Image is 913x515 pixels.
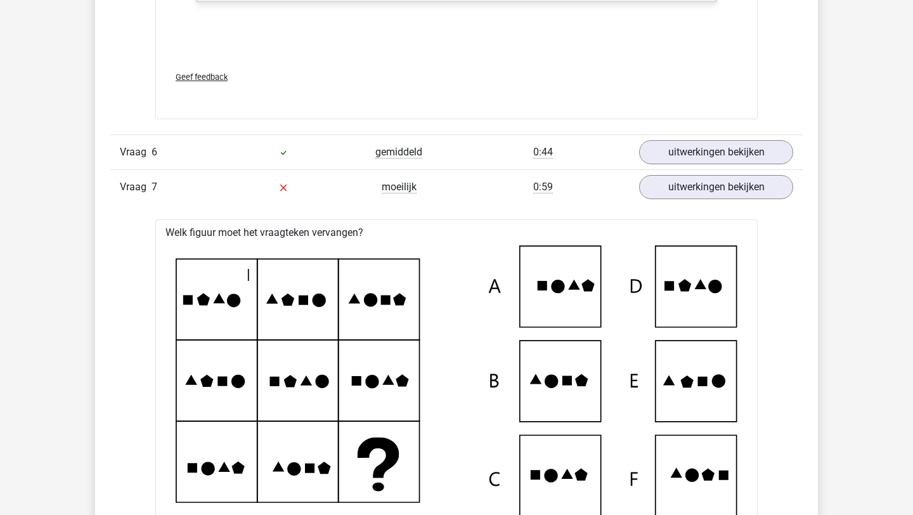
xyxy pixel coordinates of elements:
[152,146,157,158] span: 6
[533,181,553,193] span: 0:59
[639,175,793,199] a: uitwerkingen bekijken
[375,146,422,159] span: gemiddeld
[382,181,417,193] span: moeilijk
[639,140,793,164] a: uitwerkingen bekijken
[120,145,152,160] span: Vraag
[120,179,152,195] span: Vraag
[533,146,553,159] span: 0:44
[176,72,228,82] span: Geef feedback
[152,181,157,193] span: 7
